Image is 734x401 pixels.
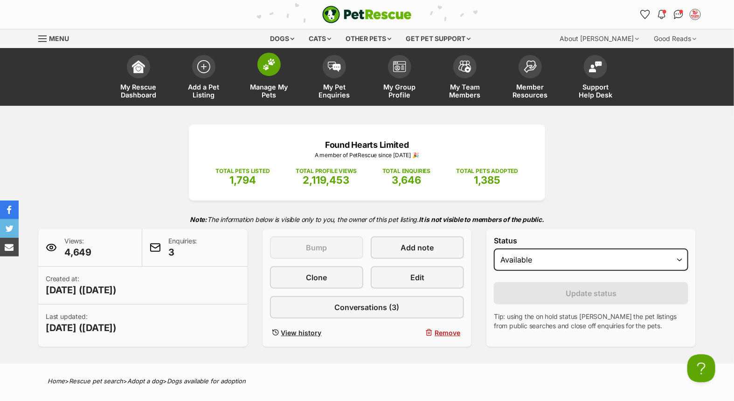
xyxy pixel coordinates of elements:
[197,60,210,73] img: add-pet-listing-icon-0afa8454b4691262ce3f59096e99ab1cd57d4a30225e0717b998d2c9b9846f56.svg
[106,50,171,106] a: My Rescue Dashboard
[589,61,602,72] img: help-desk-icon-fdf02630f3aa405de69fd3d07c3f3aa587a6932b1a1747fa1d2bba05be0121f9.svg
[270,266,363,289] a: Clone
[203,151,531,159] p: A member of PetRescue since [DATE] 🎉
[132,60,145,73] img: dashboard-icon-eb2f2d2d3e046f16d808141f083e7271f6b2e854fb5c12c21221c1fb7104beca.svg
[382,167,430,175] p: TOTAL ENQUIRIES
[48,377,65,385] a: Home
[306,272,327,283] span: Clone
[524,60,537,73] img: member-resources-icon-8e73f808a243e03378d46382f2149f9095a855e16c252ad45f914b54edf8863c.svg
[302,50,367,106] a: My Pet Enquiries
[236,50,302,106] a: Manage My Pets
[339,29,398,48] div: Other pets
[458,61,471,73] img: team-members-icon-5396bd8760b3fe7c0b43da4ab00e1e3bb1a5d9ba89233759b79545d2d3fc5d0d.svg
[566,288,616,299] span: Update status
[248,83,290,99] span: Manage My Pets
[328,62,341,72] img: pet-enquiries-icon-7e3ad2cf08bfb03b45e93fb7055b45f3efa6380592205ae92323e6603595dc1f.svg
[303,29,338,48] div: Cats
[171,50,236,106] a: Add a Pet Listing
[371,266,464,289] a: Edit
[654,7,669,22] button: Notifications
[183,83,225,99] span: Add a Pet Listing
[691,10,700,19] img: VIC Dogs profile pic
[456,167,518,175] p: TOTAL PETS ADOPTED
[401,242,434,253] span: Add note
[392,174,421,186] span: 3,646
[563,50,628,106] a: Support Help Desk
[127,377,163,385] a: Adopt a dog
[38,210,696,229] p: The information below is visible only to you, the owner of this pet listing.
[367,50,432,106] a: My Group Profile
[637,7,652,22] a: Favourites
[24,378,710,385] div: > > >
[334,302,399,313] span: Conversations (3)
[688,7,703,22] button: My account
[49,35,69,42] span: Menu
[494,282,688,304] button: Update status
[270,296,464,318] a: Conversations (3)
[118,83,159,99] span: My Rescue Dashboard
[270,236,363,259] button: Bump
[46,274,117,297] p: Created at:
[64,246,91,259] span: 4,649
[444,83,486,99] span: My Team Members
[647,29,703,48] div: Good Reads
[435,328,460,338] span: Remove
[410,272,424,283] span: Edit
[687,354,715,382] iframe: Help Scout Beacon - Open
[167,377,246,385] a: Dogs available for adoption
[264,29,301,48] div: Dogs
[494,236,688,245] label: Status
[46,283,117,297] span: [DATE] ([DATE])
[216,167,270,175] p: TOTAL PETS LISTED
[263,58,276,70] img: manage-my-pets-icon-02211641906a0b7f246fdf0571729dbe1e7629f14944591b6c1af311fb30b64b.svg
[190,215,207,223] strong: Note:
[322,6,412,23] a: PetRescue
[658,10,665,19] img: notifications-46538b983faf8c2785f20acdc204bb7945ddae34d4c08c2a6579f10ce5e182be.svg
[46,312,117,334] p: Last updated:
[371,236,464,259] a: Add note
[393,61,406,72] img: group-profile-icon-3fa3cf56718a62981997c0bc7e787c4b2cf8bcc04b72c1350f741eb67cf2f40e.svg
[168,246,197,259] span: 3
[494,312,688,331] p: Tip: using the on hold status [PERSON_NAME] the pet listings from public searches and close off e...
[38,29,76,46] a: Menu
[371,326,464,339] button: Remove
[296,167,357,175] p: TOTAL PROFILE VIEWS
[498,50,563,106] a: Member Resources
[553,29,645,48] div: About [PERSON_NAME]
[313,83,355,99] span: My Pet Enquiries
[46,321,117,334] span: [DATE] ([DATE])
[270,326,363,339] a: View history
[379,83,421,99] span: My Group Profile
[306,242,327,253] span: Bump
[400,29,478,48] div: Get pet support
[432,50,498,106] a: My Team Members
[69,377,123,385] a: Rescue pet search
[64,236,91,259] p: Views:
[474,174,500,186] span: 1,385
[322,6,412,23] img: logo-e224e6f780fb5917bec1dbf3a21bbac754714ae5b6737aabdf751b685950b380.svg
[419,215,544,223] strong: It is not visible to members of the public.
[281,328,322,338] span: View history
[674,10,684,19] img: chat-41dd97257d64d25036548639549fe6c8038ab92f7586957e7f3b1b290dea8141.svg
[203,138,531,151] p: Found Hearts Limited
[575,83,616,99] span: Support Help Desk
[671,7,686,22] a: Conversations
[229,174,256,186] span: 1,794
[303,174,349,186] span: 2,119,453
[168,236,197,259] p: Enquiries:
[637,7,703,22] ul: Account quick links
[509,83,551,99] span: Member Resources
